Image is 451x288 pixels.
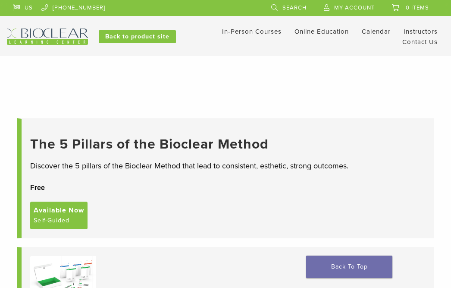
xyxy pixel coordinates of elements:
a: Back To Top [306,256,392,278]
a: Available Now Self-Guided [30,202,88,229]
a: Back to product site [99,30,176,43]
span: Search [282,4,307,11]
a: In-Person Courses [222,28,282,35]
a: Calendar [362,28,391,35]
span: Free [30,184,45,191]
span: Self-Guided [34,215,69,226]
a: Online Education [294,28,349,35]
a: Instructors [404,28,438,35]
a: Contact Us [402,38,438,46]
a: The 5 Pillars of the Bioclear Method [30,136,425,152]
img: Bioclear [7,28,88,45]
p: Discover the 5 pillars of the Bioclear Method that lead to consistent, esthetic, strong outcomes. [30,160,425,172]
span: 0 items [406,4,429,11]
span: My Account [334,4,375,11]
span: Available Now [34,205,84,215]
